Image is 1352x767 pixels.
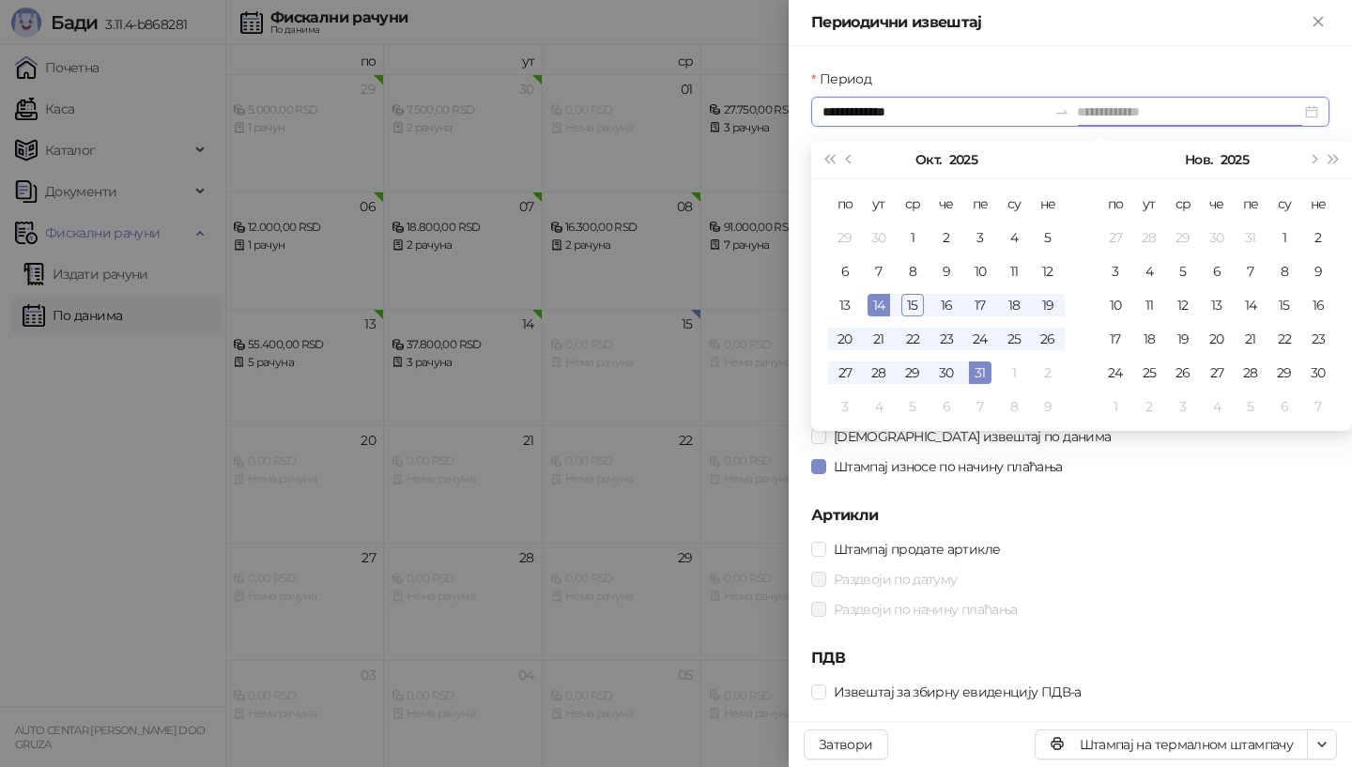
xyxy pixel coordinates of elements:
div: 23 [1307,328,1329,350]
td: 2025-10-16 [929,288,963,322]
td: 2025-11-04 [862,390,896,423]
div: 17 [1104,328,1127,350]
td: 2025-10-01 [896,221,929,254]
td: 2025-10-23 [929,322,963,356]
button: Следећи месец (PageDown) [1302,141,1323,178]
td: 2025-10-05 [1031,221,1065,254]
div: 23 [935,328,958,350]
th: не [1031,187,1065,221]
td: 2025-11-01 [997,356,1031,390]
td: 2025-11-04 [1132,254,1166,288]
td: 2025-11-06 [1200,254,1234,288]
div: 30 [935,361,958,384]
button: Изабери годину [949,141,977,178]
td: 2025-10-10 [963,254,997,288]
div: 19 [1172,328,1194,350]
div: 6 [1206,260,1228,283]
td: 2025-10-20 [828,322,862,356]
td: 2025-12-01 [1098,390,1132,423]
div: 20 [1206,328,1228,350]
div: 18 [1138,328,1160,350]
label: Период [811,69,883,89]
div: 14 [868,294,890,316]
td: 2025-12-06 [1267,390,1301,423]
div: 11 [1003,260,1025,283]
div: 22 [1273,328,1296,350]
input: Период [822,101,1047,122]
td: 2025-11-03 [828,390,862,423]
div: 9 [935,260,958,283]
td: 2025-10-14 [862,288,896,322]
th: ут [1132,187,1166,221]
div: 8 [1003,395,1025,418]
span: [DEMOGRAPHIC_DATA] извештај по данима [826,426,1118,447]
td: 2025-11-22 [1267,322,1301,356]
div: 10 [969,260,991,283]
td: 2025-11-19 [1166,322,1200,356]
td: 2025-11-20 [1200,322,1234,356]
span: Штампај износе по начину плаћања [826,456,1070,477]
div: 27 [834,361,856,384]
div: 28 [1138,226,1160,249]
div: 27 [1206,361,1228,384]
td: 2025-11-01 [1267,221,1301,254]
div: 6 [834,260,856,283]
div: 2 [1138,395,1160,418]
td: 2025-10-13 [828,288,862,322]
button: Следећа година (Control + right) [1324,141,1344,178]
td: 2025-10-28 [862,356,896,390]
td: 2025-11-06 [929,390,963,423]
div: 2 [1037,361,1059,384]
td: 2025-10-06 [828,254,862,288]
td: 2025-11-24 [1098,356,1132,390]
button: Изабери месец [1185,141,1212,178]
div: 5 [1037,226,1059,249]
td: 2025-10-26 [1031,322,1065,356]
td: 2025-10-22 [896,322,929,356]
div: 26 [1037,328,1059,350]
div: 16 [935,294,958,316]
div: 14 [1239,294,1262,316]
div: 15 [1273,294,1296,316]
td: 2025-10-09 [929,254,963,288]
th: че [929,187,963,221]
div: 21 [868,328,890,350]
div: 26 [1172,361,1194,384]
div: 15 [901,294,924,316]
button: Затвори [804,729,888,759]
td: 2025-11-07 [1234,254,1267,288]
div: 4 [868,395,890,418]
td: 2025-10-12 [1031,254,1065,288]
div: 12 [1037,260,1059,283]
th: су [997,187,1031,221]
td: 2025-12-02 [1132,390,1166,423]
div: 9 [1037,395,1059,418]
th: по [828,187,862,221]
td: 2025-10-03 [963,221,997,254]
div: 22 [901,328,924,350]
td: 2025-11-03 [1098,254,1132,288]
span: Извештај за збирну евиденцију ПДВ-а [826,682,1089,702]
button: Претходни месец (PageUp) [839,141,860,178]
div: 16 [1307,294,1329,316]
td: 2025-11-18 [1132,322,1166,356]
th: че [1200,187,1234,221]
div: 29 [1172,226,1194,249]
td: 2025-11-09 [1031,390,1065,423]
div: 13 [1206,294,1228,316]
div: 28 [1239,361,1262,384]
div: 7 [868,260,890,283]
td: 2025-11-02 [1031,356,1065,390]
th: ут [862,187,896,221]
div: 24 [1104,361,1127,384]
th: по [1098,187,1132,221]
td: 2025-10-29 [896,356,929,390]
td: 2025-10-27 [1098,221,1132,254]
div: 2 [1307,226,1329,249]
td: 2025-10-11 [997,254,1031,288]
div: 8 [1273,260,1296,283]
div: 4 [1206,395,1228,418]
td: 2025-12-07 [1301,390,1335,423]
td: 2025-10-02 [929,221,963,254]
td: 2025-10-29 [1166,221,1200,254]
